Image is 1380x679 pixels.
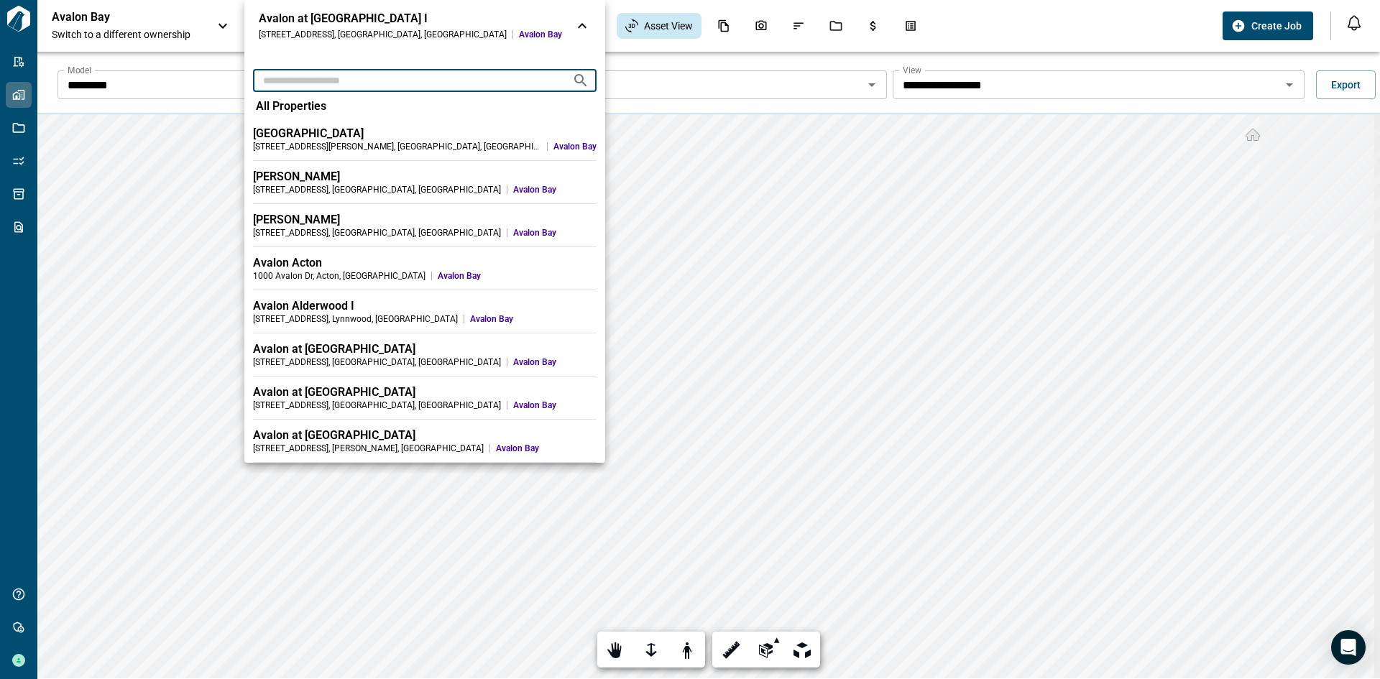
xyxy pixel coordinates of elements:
[253,126,597,141] div: [GEOGRAPHIC_DATA]
[519,29,562,40] span: Avalon Bay
[566,66,595,95] button: Search projects
[253,256,597,270] div: Avalon Acton
[253,213,597,227] div: [PERSON_NAME]
[253,270,425,282] div: 1000 Avalon Dr , Acton , [GEOGRAPHIC_DATA]
[256,99,326,114] span: All Properties
[513,356,597,368] span: Avalon Bay
[513,184,597,195] span: Avalon Bay
[253,184,501,195] div: [STREET_ADDRESS] , [GEOGRAPHIC_DATA] , [GEOGRAPHIC_DATA]
[253,342,597,356] div: Avalon at [GEOGRAPHIC_DATA]
[553,141,597,152] span: Avalon Bay
[253,399,501,411] div: [STREET_ADDRESS] , [GEOGRAPHIC_DATA] , [GEOGRAPHIC_DATA]
[496,443,597,454] span: Avalon Bay
[253,227,501,239] div: [STREET_ADDRESS] , [GEOGRAPHIC_DATA] , [GEOGRAPHIC_DATA]
[253,313,458,325] div: [STREET_ADDRESS] , Lynnwood , [GEOGRAPHIC_DATA]
[253,356,501,368] div: [STREET_ADDRESS] , [GEOGRAPHIC_DATA] , [GEOGRAPHIC_DATA]
[513,399,597,411] span: Avalon Bay
[253,443,484,454] div: [STREET_ADDRESS] , [PERSON_NAME] , [GEOGRAPHIC_DATA]
[259,11,562,26] div: Avalon at [GEOGRAPHIC_DATA] I
[253,170,597,184] div: [PERSON_NAME]
[1331,630,1366,665] div: Open Intercom Messenger
[259,29,507,40] div: [STREET_ADDRESS] , [GEOGRAPHIC_DATA] , [GEOGRAPHIC_DATA]
[438,270,597,282] span: Avalon Bay
[253,385,597,399] div: Avalon at [GEOGRAPHIC_DATA]
[470,313,597,325] span: Avalon Bay
[253,428,597,443] div: Avalon at [GEOGRAPHIC_DATA]
[253,141,541,152] div: [STREET_ADDRESS][PERSON_NAME] , [GEOGRAPHIC_DATA] , [GEOGRAPHIC_DATA]
[513,227,597,239] span: Avalon Bay
[253,299,597,313] div: Avalon Alderwood I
